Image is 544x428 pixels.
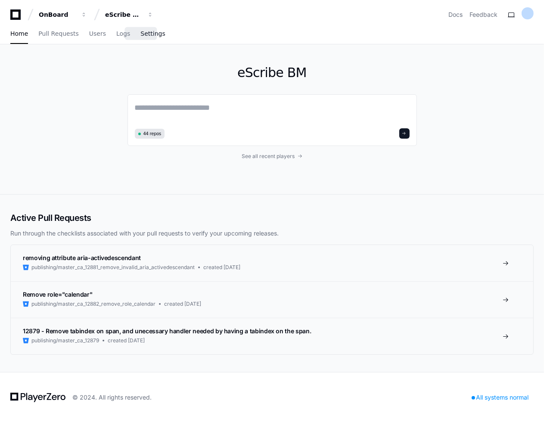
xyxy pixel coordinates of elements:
[11,281,533,318] a: Remove role="calendar"publishing/master_ca_12882_remove_role_calendarcreated [DATE]
[102,7,157,22] button: eScribe BM
[10,31,28,36] span: Home
[38,24,78,44] a: Pull Requests
[23,291,92,298] span: Remove role="calendar"
[140,24,165,44] a: Settings
[11,318,533,354] a: 12879 - Remove tabindex on span, and unecessary handler needed by having a tabindex on the span.p...
[23,327,311,335] span: 12879 - Remove tabindex on span, and unecessary handler needed by having a tabindex on the span.
[10,24,28,44] a: Home
[35,7,90,22] button: OnBoard
[143,130,162,137] span: 44 repos
[89,24,106,44] a: Users
[108,337,145,344] span: created [DATE]
[10,212,534,224] h2: Active Pull Requests
[11,245,533,281] a: removing attribute aria-activedescendantpublishing/master_ca_12881_remove_invalid_aria_activedesc...
[127,153,417,160] a: See all recent players
[448,10,463,19] a: Docs
[164,301,201,307] span: created [DATE]
[469,10,497,19] button: Feedback
[38,31,78,36] span: Pull Requests
[116,31,130,36] span: Logs
[31,301,155,307] span: publishing/master_ca_12882_remove_role_calendar
[72,393,152,402] div: © 2024. All rights reserved.
[39,10,76,19] div: OnBoard
[203,264,240,271] span: created [DATE]
[140,31,165,36] span: Settings
[31,337,99,344] span: publishing/master_ca_12879
[89,31,106,36] span: Users
[127,65,417,81] h1: eScribe BM
[242,153,295,160] span: See all recent players
[31,264,195,271] span: publishing/master_ca_12881_remove_invalid_aria_activedescendant
[466,391,534,403] div: All systems normal
[23,254,141,261] span: removing attribute aria-activedescendant
[105,10,142,19] div: eScribe BM
[116,24,130,44] a: Logs
[10,229,534,238] p: Run through the checklists associated with your pull requests to verify your upcoming releases.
